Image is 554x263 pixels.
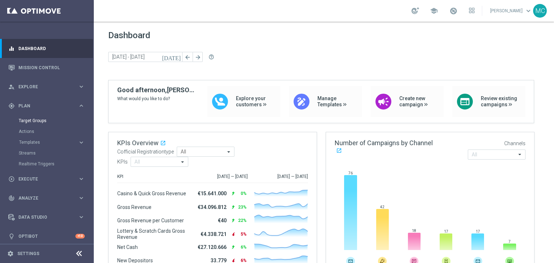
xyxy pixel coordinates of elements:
[8,176,85,182] button: play_circle_outline Execute keyboard_arrow_right
[8,84,78,90] div: Explore
[8,84,85,90] button: person_search Explore keyboard_arrow_right
[8,214,78,220] div: Data Studio
[18,39,85,58] a: Dashboard
[7,250,14,257] i: settings
[17,251,39,256] a: Settings
[8,233,15,240] i: lightbulb
[19,148,93,159] div: Streams
[19,140,71,144] span: Templates
[8,195,85,201] button: track_changes Analyze keyboard_arrow_right
[19,126,93,137] div: Actions
[524,7,532,15] span: keyboard_arrow_down
[78,139,85,146] i: keyboard_arrow_right
[78,175,85,182] i: keyboard_arrow_right
[430,7,438,15] span: school
[8,214,85,220] button: Data Studio keyboard_arrow_right
[18,215,78,219] span: Data Studio
[78,102,85,109] i: keyboard_arrow_right
[8,65,85,71] button: Mission Control
[19,150,75,156] a: Streams
[18,227,75,246] a: Optibot
[8,195,78,201] div: Analyze
[489,5,533,16] a: [PERSON_NAME]keyboard_arrow_down
[8,176,15,182] i: play_circle_outline
[78,214,85,220] i: keyboard_arrow_right
[19,129,75,134] a: Actions
[19,139,85,145] button: Templates keyboard_arrow_right
[533,4,547,18] div: MC
[8,58,85,77] div: Mission Control
[8,45,15,52] i: equalizer
[8,103,78,109] div: Plan
[8,176,78,182] div: Execute
[18,177,78,181] span: Execute
[8,84,15,90] i: person_search
[18,104,78,108] span: Plan
[8,39,85,58] div: Dashboard
[8,233,85,239] button: lightbulb Optibot +10
[19,115,93,126] div: Target Groups
[19,140,78,144] div: Templates
[19,161,75,167] a: Realtime Triggers
[78,195,85,201] i: keyboard_arrow_right
[19,118,75,124] a: Target Groups
[75,234,85,239] div: +10
[19,137,93,148] div: Templates
[8,227,85,246] div: Optibot
[8,103,15,109] i: gps_fixed
[8,46,85,52] button: equalizer Dashboard
[19,159,93,169] div: Realtime Triggers
[18,58,85,77] a: Mission Control
[8,195,15,201] i: track_changes
[8,103,85,109] button: gps_fixed Plan keyboard_arrow_right
[18,196,78,200] span: Analyze
[78,83,85,90] i: keyboard_arrow_right
[18,85,78,89] span: Explore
